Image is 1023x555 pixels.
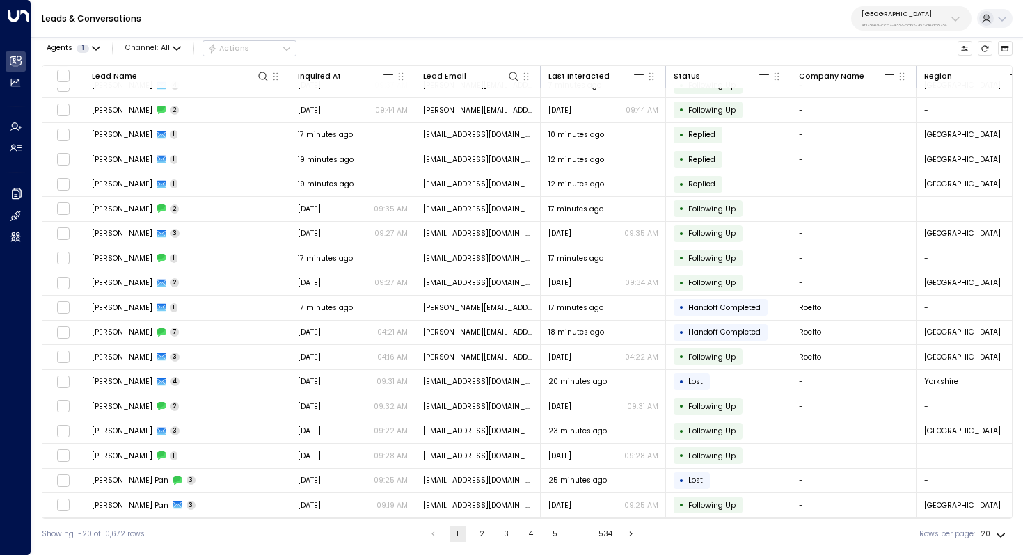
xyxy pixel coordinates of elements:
button: Go to page 2 [474,526,491,542]
span: Ellie Conway [92,154,152,165]
span: London [924,228,1001,239]
span: Following Up [688,352,736,362]
p: 09:22 AM [374,426,408,436]
span: Aug 26, 2025 [298,401,321,412]
span: 1 [170,451,178,460]
td: - [791,222,917,246]
span: Sep 01, 2025 [298,277,321,288]
span: Following Up [688,105,736,115]
span: Following Up [688,277,736,288]
span: ellieconway014@gmail.com [423,154,533,165]
span: jason.hier@roelto.com [423,303,533,313]
span: jason.hier@roelto.com [423,352,533,362]
div: • [679,225,684,243]
span: Roelto [799,303,821,313]
span: 1 [77,45,89,53]
span: London [924,129,1001,140]
span: 2 [170,204,180,214]
span: Aug 15, 2025 [298,327,321,337]
p: 09:34 AM [625,277,658,288]
span: 18 minutes ago [548,327,604,337]
p: 09:27 AM [374,277,408,288]
td: - [791,271,917,296]
td: - [791,147,917,172]
div: • [679,422,684,440]
span: Replied [688,129,715,140]
span: 10 minutes ago [548,129,604,140]
div: • [679,323,684,341]
span: Following Up [688,204,736,214]
span: 1 [170,303,178,312]
button: Go to page 534 [596,526,615,542]
td: - [791,98,917,122]
span: 17 minutes ago [298,253,353,264]
span: Jason Hier [92,352,152,362]
div: Lead Email [423,70,466,83]
span: 1 [170,254,178,263]
span: Ibraar Hussain [92,105,152,115]
td: - [791,197,917,221]
div: • [679,150,684,168]
span: Toggle select row [56,252,70,265]
nav: pagination navigation [425,526,640,542]
div: Lead Name [92,70,137,83]
div: Status [674,70,771,83]
div: • [679,200,684,218]
span: kaisalwali@gmail.com [423,228,533,239]
span: London [924,277,1001,288]
div: Region [924,70,952,83]
a: Leads & Conversations [42,13,141,24]
button: Go to page 3 [498,526,515,542]
p: 09:44 AM [375,105,408,115]
p: 09:27 AM [374,228,408,239]
span: Aug 30, 2025 [548,401,571,412]
span: 1 [170,179,178,188]
span: Kais Wali [92,204,152,214]
span: Toggle select row [56,276,70,289]
span: Handoff Completed [688,303,761,313]
span: Toggle select row [56,499,70,512]
div: Inquired At [298,70,395,83]
span: jason.hier@roelto.com [423,327,533,337]
span: Channel: [121,41,185,56]
span: carolcripps@icloud.com [423,253,533,264]
p: 09:35 AM [624,228,658,239]
span: Aug 28, 2025 [298,500,321,510]
span: Rosanna Dalacat [92,129,152,140]
span: Carol Cripps [92,253,152,264]
span: Roelto [799,352,821,362]
td: - [791,444,917,468]
span: 12 minutes ago [548,179,604,189]
div: Status [674,70,700,83]
td: - [791,123,917,147]
span: Aug 30, 2025 [298,204,321,214]
span: Handoff Completed [688,327,761,337]
p: 09:28 AM [624,451,658,461]
span: Agents [47,45,72,52]
span: 23 minutes ago [548,426,607,436]
button: [GEOGRAPHIC_DATA]4f1736e9-ccb7-4332-bcb2-7b72aeab8734 [851,6,972,31]
div: Region [924,70,1022,83]
button: Actions [203,40,296,57]
span: Toggle select row [56,424,70,437]
span: Aug 31, 2025 [548,105,571,115]
span: Carol Cripps [92,277,152,288]
div: • [679,298,684,316]
span: 4 [170,377,180,386]
div: Last Interacted [548,70,610,83]
p: 4f1736e9-ccb7-4332-bcb2-7b72aeab8734 [862,22,947,28]
span: Following Up [688,253,736,264]
span: Jason Hier [92,327,152,337]
p: 04:21 AM [377,327,408,337]
div: • [679,348,684,366]
button: Agents1 [42,41,104,56]
span: 17 minutes ago [548,253,603,264]
div: • [679,126,684,144]
span: Sep 01, 2025 [548,500,571,510]
span: Penny Pan [92,475,168,485]
p: 04:22 AM [625,352,658,362]
span: Aug 28, 2025 [298,228,321,239]
button: Customize [958,41,973,56]
span: Lost [688,376,703,387]
span: Eleanor Carasig [92,426,152,436]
